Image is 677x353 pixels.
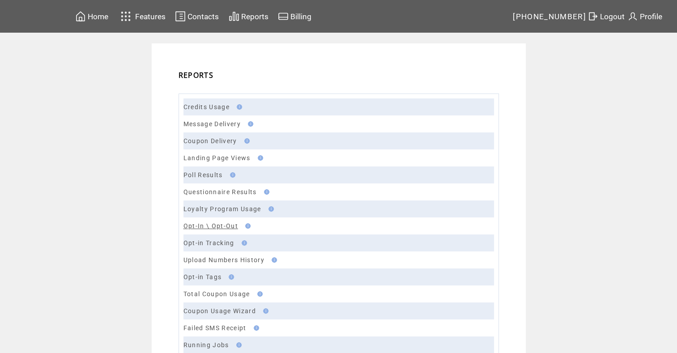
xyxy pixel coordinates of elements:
[600,12,625,21] span: Logout
[251,325,259,331] img: help.gif
[175,11,186,22] img: contacts.svg
[229,11,239,22] img: chart.svg
[174,9,220,23] a: Contacts
[183,103,230,111] a: Credits Usage
[74,9,110,23] a: Home
[75,11,86,22] img: home.svg
[183,256,264,264] a: Upload Numbers History
[234,342,242,348] img: help.gif
[245,121,253,127] img: help.gif
[588,11,598,22] img: exit.svg
[227,172,235,178] img: help.gif
[179,70,213,80] span: REPORTS
[278,11,289,22] img: creidtcard.svg
[640,12,662,21] span: Profile
[627,11,638,22] img: profile.svg
[242,138,250,144] img: help.gif
[586,9,626,23] a: Logout
[183,137,237,145] a: Coupon Delivery
[241,12,268,21] span: Reports
[183,273,222,281] a: Opt-in Tags
[261,189,269,195] img: help.gif
[266,206,274,212] img: help.gif
[183,205,261,213] a: Loyalty Program Usage
[513,12,586,21] span: [PHONE_NUMBER]
[183,154,251,162] a: Landing Page Views
[269,257,277,263] img: help.gif
[255,291,263,297] img: help.gif
[183,171,223,179] a: Poll Results
[243,223,251,229] img: help.gif
[234,104,242,110] img: help.gif
[88,12,108,21] span: Home
[183,222,238,230] a: Opt-In \ Opt-Out
[255,155,263,161] img: help.gif
[183,341,229,349] a: Running Jobs
[183,239,234,247] a: Opt-in Tracking
[118,9,134,24] img: features.svg
[277,9,313,23] a: Billing
[117,8,167,25] a: Features
[135,12,166,21] span: Features
[187,12,219,21] span: Contacts
[239,240,247,246] img: help.gif
[183,188,257,196] a: Questionnaire Results
[227,9,270,23] a: Reports
[260,308,268,314] img: help.gif
[183,120,241,128] a: Message Delivery
[626,9,664,23] a: Profile
[290,12,311,21] span: Billing
[226,274,234,280] img: help.gif
[183,307,256,315] a: Coupon Usage Wizard
[183,290,250,298] a: Total Coupon Usage
[183,324,247,332] a: Failed SMS Receipt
